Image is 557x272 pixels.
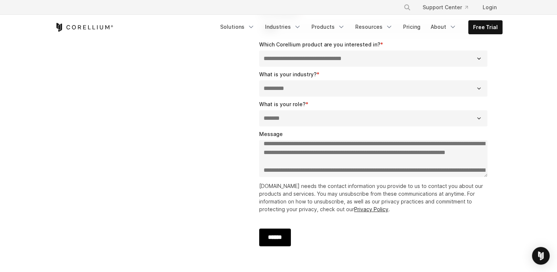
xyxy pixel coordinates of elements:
a: Support Center [417,1,474,14]
a: Corellium Home [55,23,113,32]
div: Navigation Menu [216,20,503,34]
span: Which Corellium product are you interested in? [259,41,380,48]
span: Message [259,131,283,137]
div: Navigation Menu [395,1,503,14]
p: [DOMAIN_NAME] needs the contact information you provide to us to contact you about our products a... [259,182,491,213]
a: Industries [261,20,306,34]
a: Free Trial [469,21,502,34]
span: What is your industry? [259,71,317,77]
a: Pricing [399,20,425,34]
a: Login [477,1,503,14]
a: Solutions [216,20,259,34]
a: Resources [351,20,397,34]
button: Search [401,1,414,14]
a: About [426,20,461,34]
a: Products [307,20,349,34]
div: Open Intercom Messenger [532,247,550,265]
a: Privacy Policy [354,206,388,212]
span: What is your role? [259,101,306,107]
